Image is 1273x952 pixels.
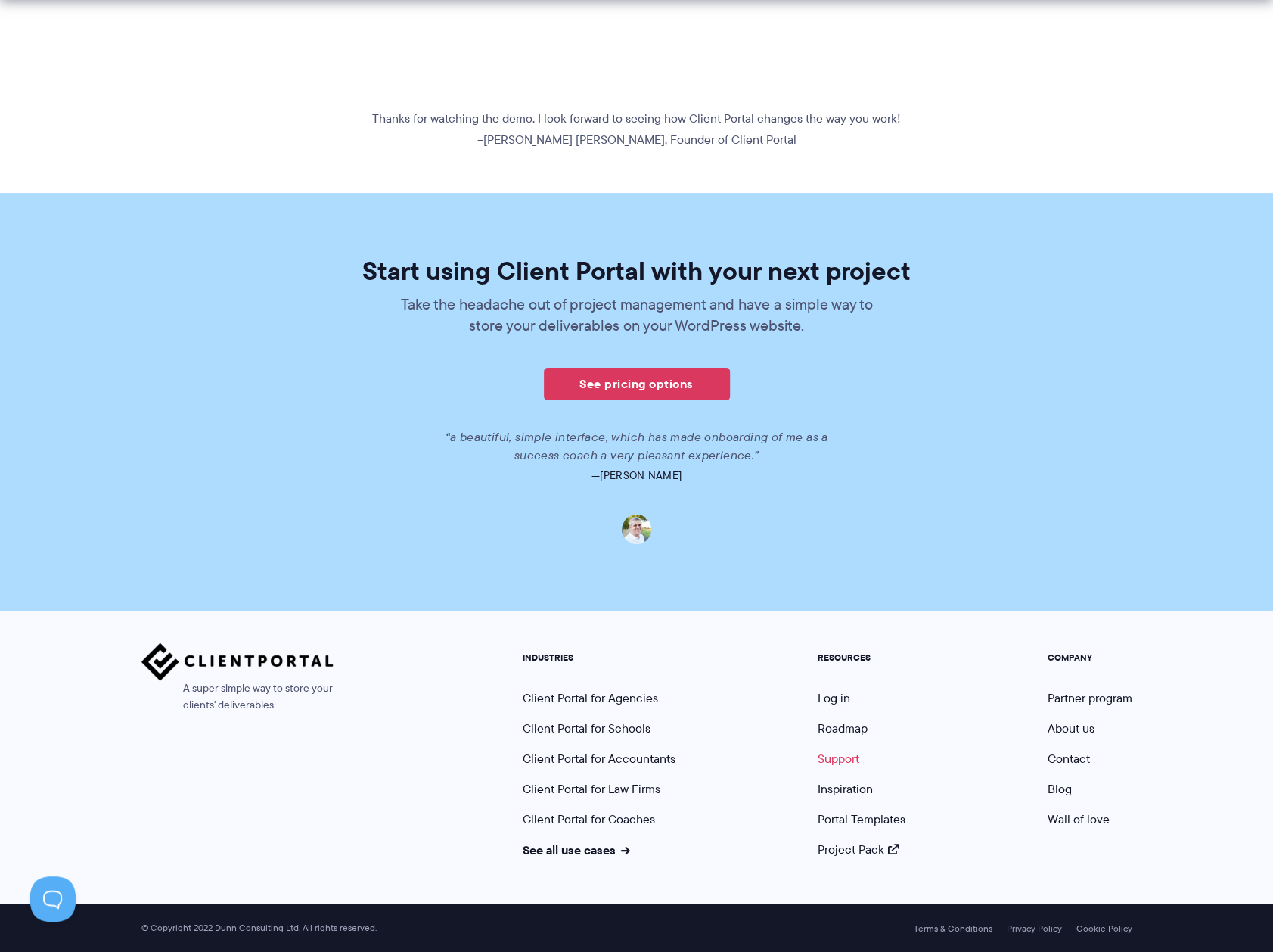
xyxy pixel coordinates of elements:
[523,810,655,828] a: Client Portal for Coaches
[1048,720,1094,737] a: About us
[523,652,675,663] h5: INDUSTRIES
[444,428,830,465] p: “a beautiful, simple interface, which has made onboarding of me as a success coach a very pleasan...
[212,258,1061,284] h2: Start using Client Portal with your next project
[523,841,630,859] a: See all use cases
[818,689,850,707] a: Log in
[212,465,1061,486] p: —[PERSON_NAME]
[818,841,899,858] a: Project Pack
[134,922,384,934] span: © Copyright 2022 Dunn Consulting Ltd. All rights reserved.
[523,750,675,767] a: Client Portal for Accountants
[523,689,658,707] a: Client Portal for Agencies
[1048,810,1110,828] a: Wall of love
[818,810,905,828] a: Portal Templates
[30,876,76,922] iframe: Toggle Customer Support
[544,368,730,400] a: See pricing options
[1048,652,1132,663] h5: COMPANY
[1048,750,1090,767] a: Contact
[818,720,868,737] a: Roadmap
[1007,923,1062,934] a: Privacy Policy
[818,780,873,798] a: Inspiration
[1076,923,1132,934] a: Cookie Policy
[818,652,905,663] h5: RESOURCES
[391,294,883,336] p: Take the headache out of project management and have a simple way to store your deliverables on y...
[334,129,939,151] div: –[PERSON_NAME] [PERSON_NAME], Founder of Client Portal
[914,923,992,934] a: Terms & Conditions
[818,750,859,767] a: Support
[622,515,651,544] img: Anthony English
[141,680,334,714] span: A super simple way to store your clients' deliverables
[523,720,650,737] a: Client Portal for Schools
[334,108,939,129] div: Thanks for watching the demo. I look forward to seeing how Client Portal changes the way you work!
[1048,689,1132,707] a: Partner program
[1048,780,1072,798] a: Blog
[523,780,660,798] a: Client Portal for Law Firms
